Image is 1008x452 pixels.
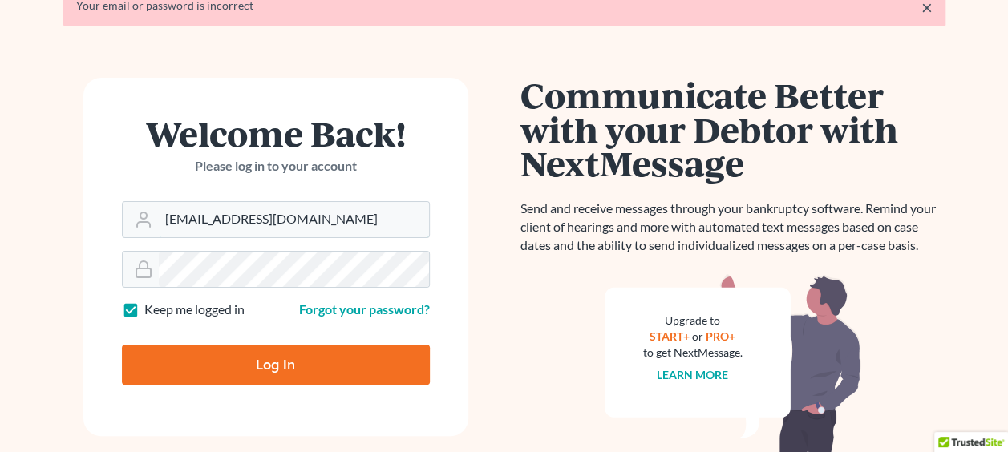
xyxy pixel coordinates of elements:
div: to get NextMessage. [643,345,743,361]
a: START+ [650,329,690,343]
div: Upgrade to [643,313,743,329]
label: Keep me logged in [144,301,245,319]
a: Forgot your password? [299,301,430,317]
h1: Communicate Better with your Debtor with NextMessage [520,78,945,180]
p: Send and receive messages through your bankruptcy software. Remind your client of hearings and mo... [520,200,945,255]
h1: Welcome Back! [122,116,430,151]
span: or [692,329,703,343]
a: PRO+ [706,329,735,343]
p: Please log in to your account [122,157,430,176]
input: Email Address [159,202,429,237]
input: Log In [122,345,430,385]
a: Learn more [657,368,728,381]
